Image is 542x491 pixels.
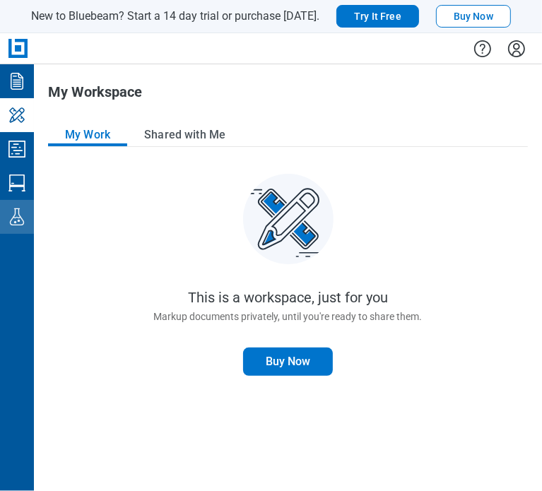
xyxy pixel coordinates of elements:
[6,70,28,93] svg: Documents
[6,172,28,194] svg: Studio Sessions
[154,311,423,333] p: Markup documents privately, until you're ready to share them.
[6,206,28,228] svg: Labs
[188,290,388,305] p: This is a workspace, just for you
[336,5,419,28] button: Try It Free
[6,138,28,160] svg: Studio Projects
[31,9,319,23] span: New to Bluebeam? Start a 14 day trial or purchase [DATE].
[243,348,333,376] a: Buy Now
[48,124,127,146] button: My Work
[505,37,528,61] button: Settings
[436,5,511,28] button: Buy Now
[127,124,242,146] button: Shared with Me
[48,84,142,107] h1: My Workspace
[6,104,28,126] svg: My Workspace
